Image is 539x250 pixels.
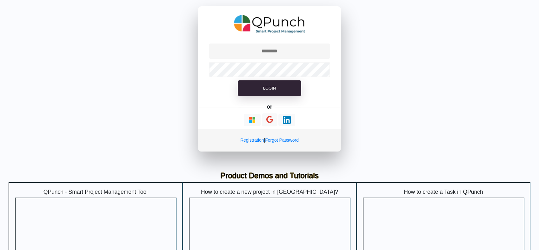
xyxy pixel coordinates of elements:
h5: or [266,102,274,111]
h3: Product Demos and Tutorials [13,171,526,180]
button: Continue With LinkedIn [278,114,295,126]
img: QPunch [234,13,305,36]
span: Login [263,86,276,91]
div: | [198,129,341,152]
h5: QPunch - Smart Project Management Tool [15,189,176,195]
img: Loading... [248,116,256,124]
h5: How to create a new project in [GEOGRAPHIC_DATA]? [189,189,350,195]
button: Continue With Google [262,113,277,126]
button: Login [238,80,301,96]
img: Loading... [283,116,291,124]
button: Continue With Microsoft Azure [244,114,261,126]
a: Forgot Password [265,138,299,143]
a: Registration [240,138,264,143]
h5: How to create a Task in QPunch [363,189,524,195]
